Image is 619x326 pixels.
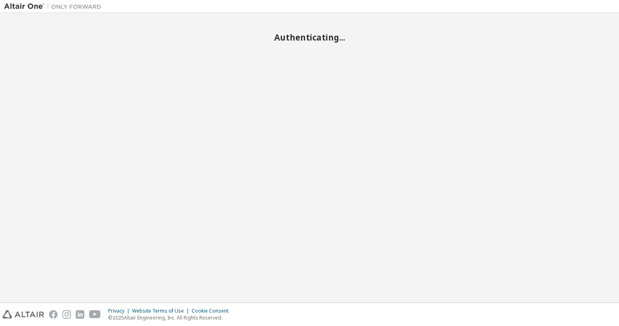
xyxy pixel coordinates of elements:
[89,310,101,319] img: youtube.svg
[49,310,58,319] img: facebook.svg
[62,310,71,319] img: instagram.svg
[132,308,192,314] div: Website Terms of Use
[108,314,233,321] p: © 2025 Altair Engineering, Inc. All Rights Reserved.
[4,32,615,43] h2: Authenticating...
[192,308,233,314] div: Cookie Consent
[4,2,105,11] img: Altair One
[2,310,44,319] img: altair_logo.svg
[108,308,132,314] div: Privacy
[76,310,84,319] img: linkedin.svg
